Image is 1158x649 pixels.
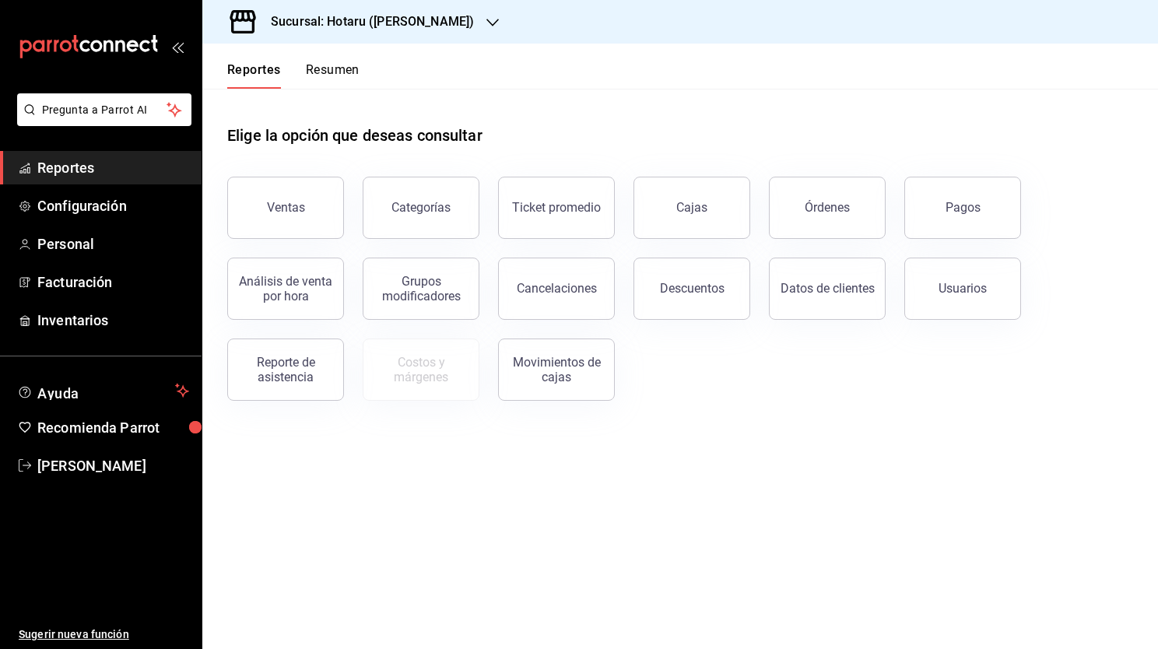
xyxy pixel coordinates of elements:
[37,455,189,476] span: [PERSON_NAME]
[37,195,189,216] span: Configuración
[227,339,344,401] button: Reporte de asistencia
[904,177,1021,239] button: Pagos
[37,417,189,438] span: Recomienda Parrot
[498,177,615,239] button: Ticket promedio
[227,177,344,239] button: Ventas
[237,274,334,303] div: Análisis de venta por hora
[373,274,469,303] div: Grupos modificadores
[633,177,750,239] a: Cajas
[363,258,479,320] button: Grupos modificadores
[391,200,451,215] div: Categorías
[508,355,605,384] div: Movimientos de cajas
[171,40,184,53] button: open_drawer_menu
[37,381,169,400] span: Ayuda
[267,200,305,215] div: Ventas
[373,355,469,384] div: Costos y márgenes
[258,12,474,31] h3: Sucursal: Hotaru ([PERSON_NAME])
[37,310,189,331] span: Inventarios
[676,198,708,217] div: Cajas
[769,258,886,320] button: Datos de clientes
[904,258,1021,320] button: Usuarios
[498,339,615,401] button: Movimientos de cajas
[37,233,189,254] span: Personal
[37,272,189,293] span: Facturación
[805,200,850,215] div: Órdenes
[363,339,479,401] button: Contrata inventarios para ver este reporte
[237,355,334,384] div: Reporte de asistencia
[306,62,360,89] button: Resumen
[363,177,479,239] button: Categorías
[769,177,886,239] button: Órdenes
[781,281,875,296] div: Datos de clientes
[37,157,189,178] span: Reportes
[227,258,344,320] button: Análisis de venta por hora
[11,113,191,129] a: Pregunta a Parrot AI
[633,258,750,320] button: Descuentos
[227,62,281,89] button: Reportes
[512,200,601,215] div: Ticket promedio
[227,62,360,89] div: navigation tabs
[19,626,189,643] span: Sugerir nueva función
[939,281,987,296] div: Usuarios
[498,258,615,320] button: Cancelaciones
[227,124,482,147] h1: Elige la opción que deseas consultar
[17,93,191,126] button: Pregunta a Parrot AI
[660,281,725,296] div: Descuentos
[517,281,597,296] div: Cancelaciones
[946,200,981,215] div: Pagos
[42,102,167,118] span: Pregunta a Parrot AI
